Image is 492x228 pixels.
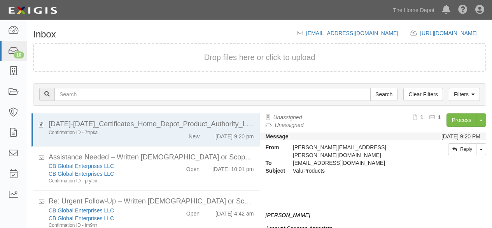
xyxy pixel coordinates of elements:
a: Filters [449,88,480,101]
div: Assistance Needed – Written Contract or Scope of Work for COI (Home Depot Onboarding) [49,152,254,163]
div: New [189,129,200,140]
div: 2025-2026_Certificates_Home_Depot_Product_Authority_LLC-ValuProducts.pdf [49,119,254,129]
a: Reply [448,143,476,155]
h1: Inbox [33,29,56,39]
a: CB Global Enterprises LLC [49,207,114,214]
div: [PERSON_NAME][EMAIL_ADDRESS][PERSON_NAME][DOMAIN_NAME] [287,143,424,159]
a: CB Global Enterprises LLC [49,215,114,221]
div: [DATE] 9:20 PM [441,133,480,140]
i: Help Center - Complianz [458,5,467,15]
button: Drop files here or click to upload [204,52,315,63]
div: [DATE] 10:01 pm [212,162,254,173]
a: The Home Depot [389,2,438,18]
a: Process [446,113,476,127]
div: [DATE] 9:20 pm [215,129,254,140]
strong: To [260,159,287,167]
i: [PERSON_NAME] [266,212,310,218]
div: ValuProducts [287,167,424,175]
div: inbox@thdmerchandising.complianz.com [287,159,424,167]
div: Confirmation ID - 7trpka [49,129,163,136]
div: Re: Urgent Follow-Up – Written Contract or Scope of Work Needed for COI [49,196,254,207]
a: [EMAIL_ADDRESS][DOMAIN_NAME] [306,30,398,36]
a: Unassigned [273,114,302,120]
a: Clear Filters [403,88,443,101]
a: [URL][DOMAIN_NAME] [420,30,486,36]
a: CB Global Enterprises LLC [49,171,114,177]
div: [DATE] 4:42 am [215,207,254,217]
div: Open [186,207,200,217]
div: Open [186,162,200,173]
a: CB Global Enterprises LLC [49,163,114,169]
input: Search [54,88,371,101]
a: Unassigned [275,122,304,128]
div: Confirmation ID - pryfcx [49,178,163,184]
strong: Subject [260,167,287,175]
input: Search [370,88,397,101]
b: 1 [438,114,441,120]
strong: Message [266,133,289,140]
div: 10 [14,51,24,58]
strong: From [260,143,287,151]
b: 1 [420,114,424,120]
img: logo-5460c22ac91f19d4615b14bd174203de0afe785f0fc80cf4dbbc73dc1793850b.png [6,4,60,18]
